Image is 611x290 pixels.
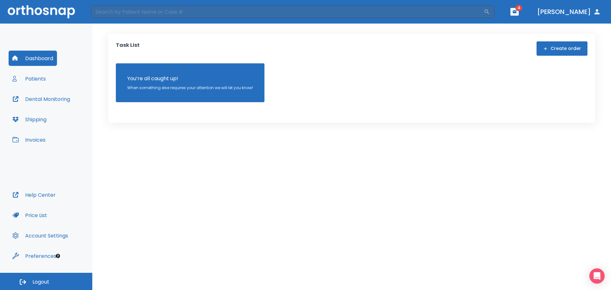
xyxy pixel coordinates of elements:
[127,75,253,82] p: You’re all caught up!
[116,41,140,56] p: Task List
[537,41,587,56] button: Create order
[55,253,61,259] div: Tooltip anchor
[9,71,50,86] button: Patients
[32,279,49,286] span: Logout
[9,187,60,202] button: Help Center
[127,85,253,91] p: When something else requires your attention we will let you know!
[9,91,74,107] button: Dental Monitoring
[516,5,522,11] span: 4
[9,208,51,223] button: Price List
[9,112,50,127] button: Shipping
[589,268,605,284] div: Open Intercom Messenger
[8,5,75,18] img: Orthosnap
[9,228,72,243] button: Account Settings
[91,5,484,18] input: Search by Patient Name or Case #
[9,132,49,147] button: Invoices
[9,248,60,264] button: Preferences
[9,51,57,66] button: Dashboard
[535,6,603,18] button: [PERSON_NAME]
